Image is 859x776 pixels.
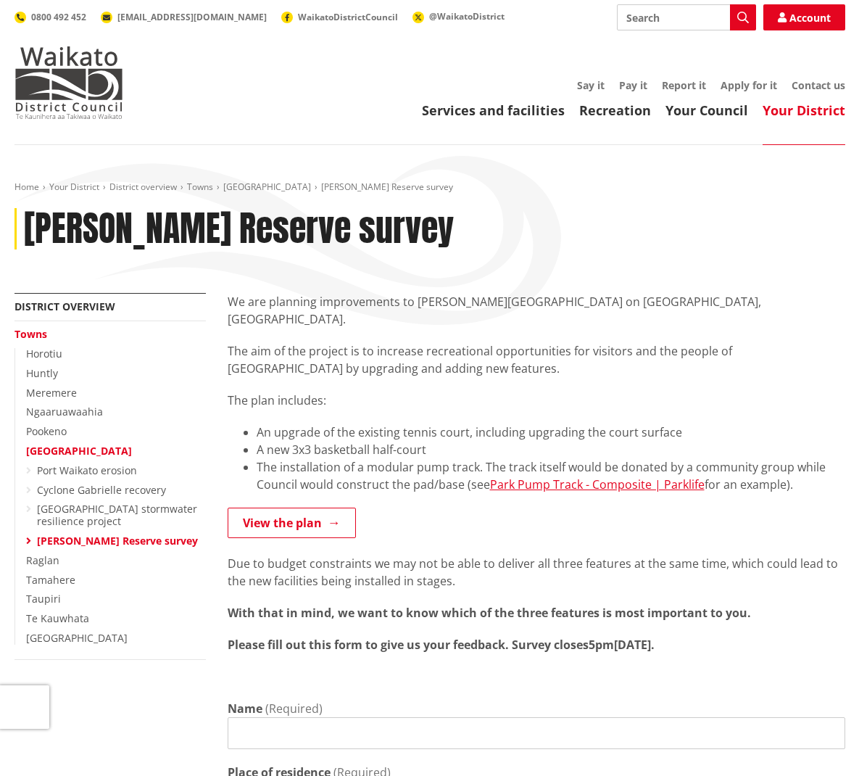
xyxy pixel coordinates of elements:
a: Park Pump Track - Composite | Parklife [490,476,705,492]
a: [GEOGRAPHIC_DATA] stormwater resilience project [37,502,197,528]
a: Towns [14,327,47,341]
a: Services and facilities [422,102,565,119]
a: Contact us [792,78,845,92]
a: Report it [662,78,706,92]
a: [PERSON_NAME] Reserve survey [37,534,198,548]
a: Your District [49,181,99,193]
p: The plan includes: [228,392,845,409]
span: [EMAIL_ADDRESS][DOMAIN_NAME] [117,11,267,23]
a: Tamahere [26,573,75,587]
a: Your District [763,102,845,119]
span: [PERSON_NAME] Reserve survey [321,181,453,193]
a: Pay it [619,78,647,92]
a: Say it [577,78,605,92]
a: District overview [109,181,177,193]
a: Taupiri [26,592,61,606]
input: Search input [617,4,756,30]
strong: With that in mind, we want to know which of the three features is most important to you. [228,605,751,621]
a: Ngaaruawaahia [26,405,103,418]
a: Recreation [579,102,651,119]
span: 0800 492 452 [31,11,86,23]
a: Meremere [26,386,77,400]
li: The installation of a modular pump track. The track itself would be donated by a community group ... [257,458,845,493]
span: @WaikatoDistrict [429,10,505,22]
strong: Please fill out this form to give us your feedback. Survey closes [228,637,589,653]
a: Apply for it [721,78,777,92]
li: A new 3x3 basketball half-court [257,441,845,458]
a: View the plan [228,508,356,538]
a: [GEOGRAPHIC_DATA] [26,444,132,458]
a: Towns [187,181,213,193]
p: The aim of the project is to increase recreational opportunities for visitors and the people of [... [228,342,845,377]
p: Due to budget constraints we may not be able to deliver all three features at the same time, whic... [228,555,845,590]
p: We are planning improvements to [PERSON_NAME][GEOGRAPHIC_DATA] on [GEOGRAPHIC_DATA], [GEOGRAPHIC_... [228,293,845,328]
a: Your Council [665,102,748,119]
span: WaikatoDistrictCouncil [298,11,398,23]
a: Huntly [26,366,58,380]
span: (Required) [265,701,323,717]
a: Raglan [26,553,59,567]
a: Account [763,4,845,30]
a: Te Kauwhata [26,611,89,625]
a: @WaikatoDistrict [412,10,505,22]
a: Home [14,181,39,193]
a: Horotiu [26,347,62,360]
h1: [PERSON_NAME] Reserve survey [24,208,454,250]
a: WaikatoDistrictCouncil [281,11,398,23]
a: [GEOGRAPHIC_DATA] [26,631,128,645]
img: Waikato District Council - Te Kaunihera aa Takiwaa o Waikato [14,46,123,119]
li: An upgrade of the existing tennis court, including upgrading the court surface [257,424,845,441]
a: [GEOGRAPHIC_DATA] [223,181,311,193]
a: 0800 492 452 [14,11,86,23]
a: Port Waikato erosion [37,463,137,477]
a: District overview [14,300,115,313]
nav: breadcrumb [14,181,845,194]
a: [EMAIL_ADDRESS][DOMAIN_NAME] [101,11,267,23]
a: Pookeno [26,424,67,438]
label: Name [228,700,262,717]
strong: 5pm[DATE]. [589,637,655,653]
a: Cyclone Gabrielle recovery [37,483,166,497]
